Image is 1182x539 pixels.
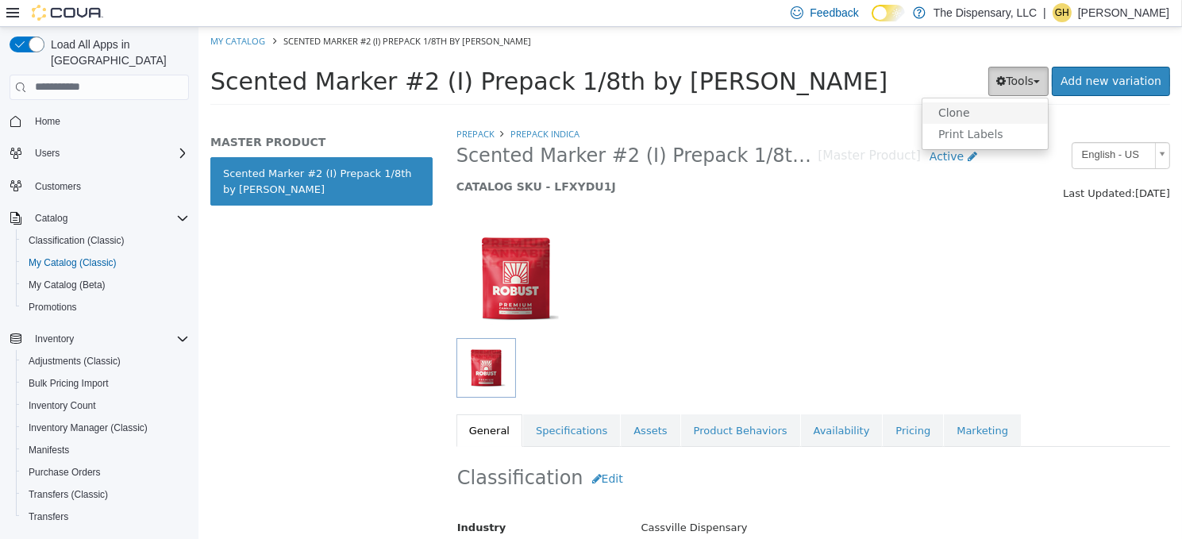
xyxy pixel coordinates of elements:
[16,350,195,372] button: Adjustments (Classic)
[29,329,189,348] span: Inventory
[16,252,195,274] button: My Catalog (Classic)
[22,231,131,250] a: Classification (Classic)
[312,101,381,113] a: Prepack Indica
[16,483,195,506] button: Transfers (Classic)
[22,507,75,526] a: Transfers
[259,437,971,467] h2: Classification
[937,160,972,172] span: [DATE]
[22,507,189,526] span: Transfers
[3,328,195,350] button: Inventory
[864,160,937,172] span: Last Updated:
[22,298,83,317] a: Promotions
[22,418,154,437] a: Inventory Manager (Classic)
[1078,3,1169,22] p: [PERSON_NAME]
[3,207,195,229] button: Catalog
[29,177,87,196] a: Customers
[22,418,189,437] span: Inventory Manager (Classic)
[258,117,620,141] span: Scented Marker #2 (I) Prepack 1/8th by [PERSON_NAME]
[325,387,422,421] a: Specifications
[16,461,195,483] button: Purchase Orders
[29,422,148,434] span: Inventory Manager (Classic)
[22,374,189,393] span: Bulk Pricing Import
[29,355,121,368] span: Adjustments (Classic)
[29,112,67,131] a: Home
[35,333,74,345] span: Inventory
[29,209,189,228] span: Catalog
[810,5,858,21] span: Feedback
[258,192,377,311] img: 150
[29,279,106,291] span: My Catalog (Beta)
[35,115,60,128] span: Home
[44,37,189,68] span: Load All Apps in [GEOGRAPHIC_DATA]
[29,256,117,269] span: My Catalog (Classic)
[258,387,324,421] a: General
[22,396,189,415] span: Inventory Count
[22,441,189,460] span: Manifests
[3,174,195,197] button: Customers
[16,229,195,252] button: Classification (Classic)
[22,485,114,504] a: Transfers (Classic)
[422,387,481,421] a: Assets
[22,352,189,371] span: Adjustments (Classic)
[873,115,972,142] a: English - US
[32,5,103,21] img: Cova
[22,352,127,371] a: Adjustments (Classic)
[16,417,195,439] button: Inventory Manager (Classic)
[16,372,195,395] button: Bulk Pricing Import
[22,253,123,272] a: My Catalog (Classic)
[745,387,822,421] a: Marketing
[3,110,195,133] button: Home
[22,441,75,460] a: Manifests
[22,231,189,250] span: Classification (Classic)
[85,8,333,20] span: Scented Marker #2 (I) Prepack 1/8th by [PERSON_NAME]
[29,488,108,501] span: Transfers (Classic)
[22,275,112,295] a: My Catalog (Beta)
[934,3,1037,22] p: The Dispensary, LLC
[259,495,308,506] span: Industry
[22,253,189,272] span: My Catalog (Classic)
[603,387,684,421] a: Availability
[874,116,950,141] span: English - US
[724,97,849,118] a: Print Labels
[22,485,189,504] span: Transfers (Classic)
[16,296,195,318] button: Promotions
[16,274,195,296] button: My Catalog (Beta)
[22,463,189,482] span: Purchase Orders
[12,130,234,179] a: Scented Marker #2 (I) Prepack 1/8th by [PERSON_NAME]
[1043,3,1046,22] p: |
[12,8,67,20] a: My Catalog
[29,144,189,163] span: Users
[790,40,851,69] button: Tools
[29,510,68,523] span: Transfers
[29,329,80,348] button: Inventory
[29,399,96,412] span: Inventory Count
[22,275,189,295] span: My Catalog (Beta)
[684,387,745,421] a: Pricing
[724,75,849,97] a: Clone
[872,5,905,21] input: Dark Mode
[22,396,102,415] a: Inventory Count
[35,212,67,225] span: Catalog
[16,506,195,528] button: Transfers
[1053,3,1072,22] div: Gillian Hendrix
[483,387,602,421] a: Product Behaviors
[29,377,109,390] span: Bulk Pricing Import
[853,40,972,69] a: Add new variation
[431,487,983,515] div: Cassville Dispensary
[29,301,77,314] span: Promotions
[22,463,107,482] a: Purchase Orders
[29,209,74,228] button: Catalog
[29,111,189,131] span: Home
[22,374,115,393] a: Bulk Pricing Import
[1055,3,1069,22] span: GH
[258,101,296,113] a: Prepack
[16,395,195,417] button: Inventory Count
[12,40,689,68] span: Scented Marker #2 (I) Prepack 1/8th by [PERSON_NAME]
[22,298,189,317] span: Promotions
[722,115,787,144] a: Active
[29,175,189,195] span: Customers
[258,152,787,167] h5: CATALOG SKU - LFXYDU1J
[619,123,722,136] small: [Master Product]
[29,144,66,163] button: Users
